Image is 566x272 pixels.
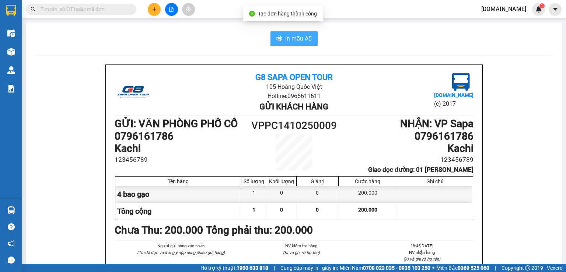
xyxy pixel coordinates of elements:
img: warehouse-icon [7,206,15,214]
h1: 0796161786 [339,130,474,143]
span: check-circle [249,11,255,17]
i: (Tôi đã đọc và đồng ý nộp dung phiếu gửi hàng) [137,250,225,255]
button: plus [148,3,161,16]
h1: VPPC1410250009 [249,118,339,134]
span: Miền Bắc [436,264,489,272]
img: icon-new-feature [535,6,542,13]
button: file-add [165,3,178,16]
img: solution-icon [7,85,15,93]
i: (Kí và ghi rõ họ tên) [403,257,440,262]
span: file-add [169,7,174,12]
li: Hotline: 0965611611 [174,91,413,101]
div: 200.000 [339,186,397,203]
span: printer [276,35,282,42]
span: 200.000 [358,207,377,213]
button: caret-down [549,3,562,16]
span: aim [186,7,191,12]
span: [DOMAIN_NAME] [475,4,532,14]
img: warehouse-icon [7,29,15,37]
b: [DOMAIN_NAME] [434,92,474,98]
strong: 0369 525 060 [458,265,489,271]
span: Cung cấp máy in - giấy in: [280,264,338,272]
li: NV nhận hàng [371,249,474,256]
button: printerIn mẫu A5 [270,31,318,46]
h1: 0796161786 [115,130,249,143]
div: 0 [267,186,297,203]
img: logo.jpg [115,73,151,110]
span: | [495,264,496,272]
b: Chưa Thu : 200.000 [115,224,203,236]
strong: 0708 023 035 - 0935 103 250 [363,265,430,271]
span: Hỗ trợ kỹ thuật: [200,264,268,272]
b: NHẬN : VP Sapa [400,118,474,130]
h1: Kachi [339,142,474,155]
div: Khối lượng [269,178,294,184]
img: logo.jpg [452,73,470,91]
img: warehouse-icon [7,48,15,56]
span: ⚪️ [432,266,434,269]
span: search [31,7,36,12]
button: aim [182,3,195,16]
img: logo-vxr [6,5,16,16]
span: message [8,257,15,264]
span: 0 [280,207,283,213]
span: Tạo đơn hàng thành công [258,11,317,17]
li: 18:45[DATE] [371,243,474,249]
li: NV kiểm tra hàng [250,243,353,249]
span: Miền Nam [340,264,430,272]
span: 1 [541,3,543,8]
div: Số lượng [243,178,265,184]
b: Tổng phải thu: 200.000 [206,224,313,236]
span: In mẫu A5 [285,34,312,43]
div: Ghi chú [399,178,471,184]
span: question-circle [8,223,15,230]
b: GỬI : VĂN PHÒNG PHỐ CỔ [115,118,238,130]
div: Cước hàng [340,178,395,184]
span: Tổng cộng [117,207,151,216]
b: G8 SAPA OPEN TOUR [255,73,333,82]
span: 1 [252,207,255,213]
li: (c) 2017 [434,99,474,108]
input: Tìm tên, số ĐT hoặc mã đơn [41,5,127,13]
span: 0 [316,207,319,213]
li: 123456789 [115,155,249,165]
span: notification [8,240,15,247]
li: Người gửi hàng xác nhận [129,243,232,249]
div: 1 [241,186,267,203]
h1: Kachi [115,142,249,155]
div: 0 [297,186,339,203]
span: copyright [525,265,530,271]
li: 123456789 [339,155,474,165]
b: Gửi khách hàng [259,102,328,111]
div: Tên hàng [117,178,239,184]
b: Giao dọc đường: 01 [PERSON_NAME] [368,166,474,173]
i: (Kí và ghi rõ họ tên) [283,250,320,255]
span: plus [152,7,157,12]
div: Giá trị [298,178,336,184]
span: | [274,264,275,272]
span: caret-down [552,6,559,13]
li: 105 Hoàng Quốc Việt [174,82,413,91]
sup: 1 [539,3,545,8]
img: warehouse-icon [7,66,15,74]
strong: 1900 633 818 [237,265,268,271]
div: 4 bao gạo [115,186,241,203]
